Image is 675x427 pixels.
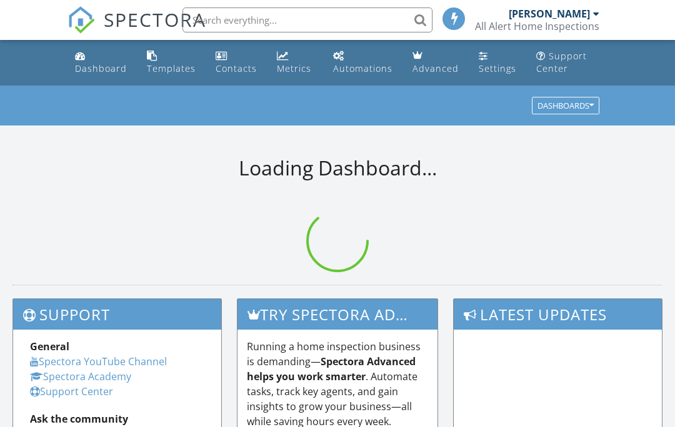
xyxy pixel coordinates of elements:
[537,102,594,110] div: Dashboards
[216,62,257,74] div: Contacts
[30,340,69,353] strong: General
[104,6,206,32] span: SPECTORA
[479,62,516,74] div: Settings
[277,62,311,74] div: Metrics
[454,299,662,330] h3: Latest Updates
[237,299,438,330] h3: Try spectora advanced [DATE]
[70,45,132,81] a: Dashboard
[412,62,459,74] div: Advanced
[67,6,95,34] img: The Best Home Inspection Software - Spectora
[67,17,206,43] a: SPECTORA
[30,370,131,383] a: Spectora Academy
[182,7,432,32] input: Search everything...
[30,385,113,398] a: Support Center
[536,50,587,74] div: Support Center
[407,45,464,81] a: Advanced
[30,355,167,368] a: Spectora YouTube Channel
[474,45,521,81] a: Settings
[247,355,416,383] strong: Spectora Advanced helps you work smarter
[531,45,605,81] a: Support Center
[272,45,318,81] a: Metrics
[30,411,204,426] div: Ask the community
[147,62,196,74] div: Templates
[475,20,599,32] div: All Alert Home Inspections
[328,45,397,81] a: Automations (Basic)
[532,97,599,115] button: Dashboards
[75,62,127,74] div: Dashboard
[211,45,262,81] a: Contacts
[333,62,392,74] div: Automations
[13,299,221,330] h3: Support
[509,7,590,20] div: [PERSON_NAME]
[142,45,201,81] a: Templates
